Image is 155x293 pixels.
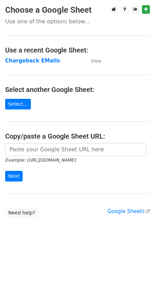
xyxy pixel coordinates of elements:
h4: Copy/paste a Google Sheet URL: [5,132,150,140]
a: Select... [5,99,31,109]
input: Paste your Google Sheet URL here [5,143,146,156]
a: Chargeback EMails [5,58,60,64]
a: Need help? [5,208,38,218]
iframe: Chat Widget [121,260,155,293]
a: Google Sheets [107,208,150,214]
a: View [84,58,101,64]
input: Next [5,171,23,181]
p: Use one of the options below... [5,18,150,25]
small: Example: [URL][DOMAIN_NAME] [5,157,75,163]
h3: Choose a Google Sheet [5,5,150,15]
h4: Select another Google Sheet: [5,85,150,94]
small: View [91,58,101,63]
h4: Use a recent Google Sheet: [5,46,150,54]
